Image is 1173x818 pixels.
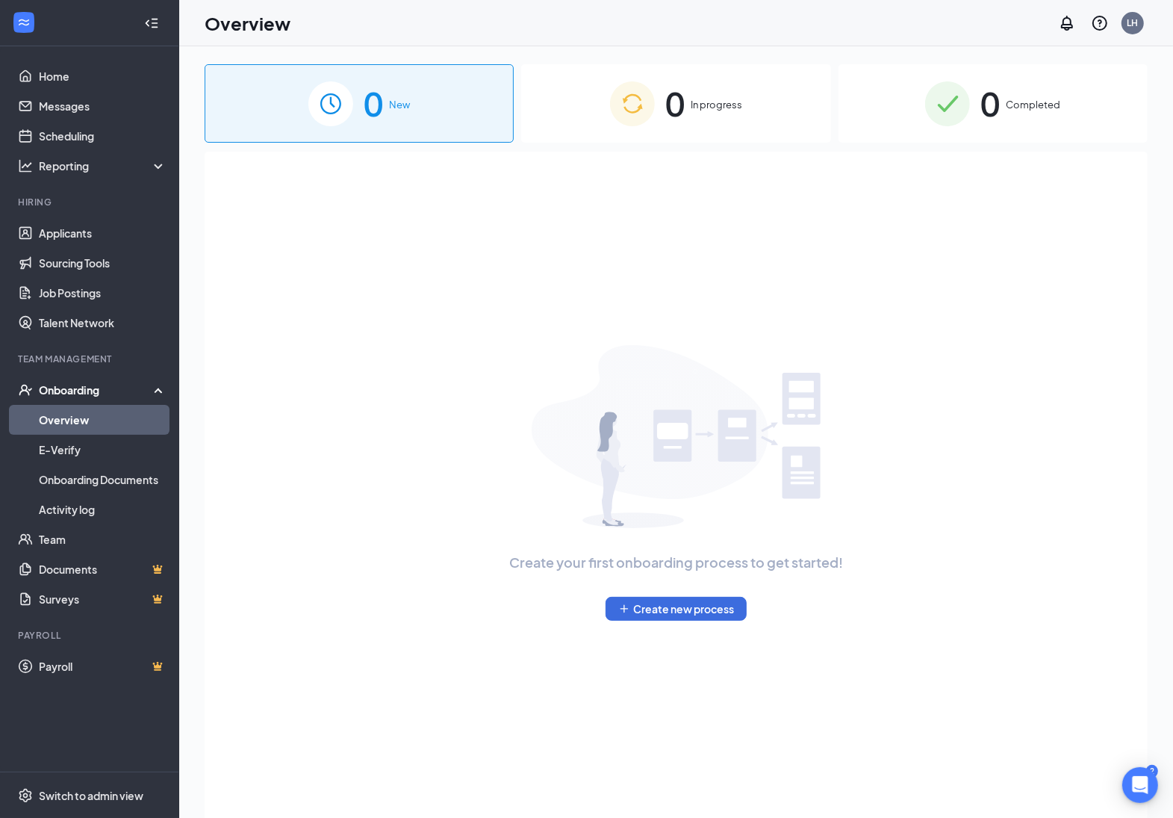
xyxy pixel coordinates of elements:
[39,465,167,495] a: Onboarding Documents
[39,308,167,338] a: Talent Network
[18,196,164,208] div: Hiring
[18,158,33,173] svg: Analysis
[144,16,159,31] svg: Collapse
[18,382,33,397] svg: UserCheck
[1006,97,1060,112] span: Completed
[1122,767,1158,803] div: Open Intercom Messenger
[39,495,167,524] a: Activity log
[39,61,167,91] a: Home
[691,97,742,112] span: In progress
[39,248,167,278] a: Sourcing Tools
[39,435,167,465] a: E-Verify
[618,603,630,615] svg: Plus
[1146,765,1158,778] div: 2
[18,629,164,642] div: Payroll
[18,788,33,803] svg: Settings
[39,651,167,681] a: PayrollCrown
[1058,14,1076,32] svg: Notifications
[39,554,167,584] a: DocumentsCrown
[980,78,1000,129] span: 0
[39,121,167,151] a: Scheduling
[39,218,167,248] a: Applicants
[18,353,164,365] div: Team Management
[606,597,747,621] button: PlusCreate new process
[39,405,167,435] a: Overview
[39,158,167,173] div: Reporting
[1127,16,1139,29] div: LH
[665,78,685,129] span: 0
[39,382,154,397] div: Onboarding
[16,15,31,30] svg: WorkstreamLogo
[509,552,843,573] span: Create your first onboarding process to get started!
[39,278,167,308] a: Job Postings
[389,97,410,112] span: New
[39,788,143,803] div: Switch to admin view
[205,10,290,36] h1: Overview
[39,584,167,614] a: SurveysCrown
[39,91,167,121] a: Messages
[1091,14,1109,32] svg: QuestionInfo
[364,78,383,129] span: 0
[39,524,167,554] a: Team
